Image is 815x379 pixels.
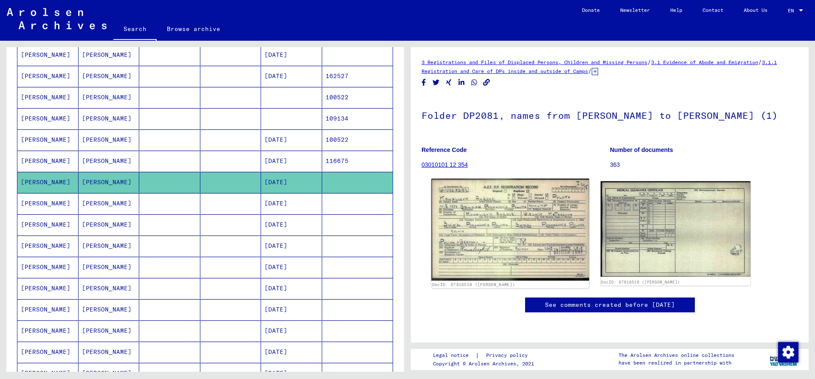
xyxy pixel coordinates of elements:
mat-cell: [PERSON_NAME] [17,278,79,299]
mat-cell: [PERSON_NAME] [17,87,79,108]
img: Change consent [778,342,798,362]
mat-cell: [PERSON_NAME] [17,257,79,278]
mat-cell: [DATE] [261,214,322,235]
mat-cell: [PERSON_NAME] [17,342,79,362]
button: Share on WhatsApp [470,77,479,88]
mat-cell: [PERSON_NAME] [17,236,79,256]
mat-cell: [PERSON_NAME] [17,45,79,65]
mat-cell: [PERSON_NAME] [79,172,140,193]
mat-cell: [DATE] [261,342,322,362]
p: Copyright © Arolsen Archives, 2021 [433,360,538,368]
mat-cell: [PERSON_NAME] [79,45,140,65]
span: EN [788,8,797,14]
a: Search [113,19,157,41]
mat-cell: 109134 [322,108,393,129]
mat-cell: [DATE] [261,129,322,150]
a: 03010101 12 354 [422,161,468,168]
mat-cell: [PERSON_NAME] [17,193,79,214]
mat-cell: [DATE] [261,172,322,193]
button: Share on Facebook [419,77,428,88]
mat-cell: [DATE] [261,257,322,278]
span: / [588,67,592,75]
mat-cell: [DATE] [261,45,322,65]
mat-cell: [PERSON_NAME] [79,299,140,320]
span: / [758,58,762,66]
mat-cell: 100522 [322,129,393,150]
mat-cell: [DATE] [261,151,322,171]
mat-cell: [PERSON_NAME] [17,172,79,193]
mat-cell: [PERSON_NAME] [17,320,79,341]
mat-cell: [DATE] [261,193,322,214]
a: DocID: 67816519 ([PERSON_NAME]) [601,280,680,284]
a: Browse archive [157,19,230,39]
mat-cell: [PERSON_NAME] [79,257,140,278]
mat-cell: [DATE] [261,278,322,299]
mat-cell: [PERSON_NAME] [79,151,140,171]
mat-cell: [PERSON_NAME] [79,108,140,129]
mat-cell: [PERSON_NAME] [79,129,140,150]
a: Legal notice [433,351,475,360]
h1: Folder DP2081, names from [PERSON_NAME] to [PERSON_NAME] (1) [422,96,798,133]
button: Share on Xing [444,77,453,88]
button: Copy link [482,77,491,88]
mat-cell: [PERSON_NAME] [17,129,79,150]
p: 363 [610,160,798,169]
mat-cell: [PERSON_NAME] [79,87,140,108]
span: / [647,58,651,66]
b: Reference Code [422,146,467,153]
mat-cell: [PERSON_NAME] [17,66,79,87]
mat-cell: [DATE] [261,299,322,320]
button: Share on Twitter [432,77,441,88]
div: | [433,351,538,360]
p: have been realized in partnership with [618,359,734,367]
mat-cell: [PERSON_NAME] [79,214,140,235]
button: Share on LinkedIn [457,77,466,88]
mat-cell: [PERSON_NAME] [79,236,140,256]
mat-cell: 162527 [322,66,393,87]
mat-cell: [PERSON_NAME] [79,278,140,299]
mat-cell: 100522 [322,87,393,108]
img: yv_logo.png [768,348,800,370]
a: DocID: 67816519 ([PERSON_NAME]) [432,282,515,287]
mat-cell: [DATE] [261,320,322,341]
mat-cell: 116675 [322,151,393,171]
a: See comments created before [DATE] [545,300,675,309]
img: 002.jpg [601,181,751,277]
mat-cell: [PERSON_NAME] [17,108,79,129]
a: 3.1 Evidence of Abode and Emigration [651,59,758,65]
img: Arolsen_neg.svg [7,8,107,29]
img: 001.jpg [431,179,589,281]
mat-cell: [DATE] [261,66,322,87]
p: The Arolsen Archives online collections [618,351,734,359]
mat-cell: [PERSON_NAME] [17,214,79,235]
mat-cell: [PERSON_NAME] [79,342,140,362]
a: 3 Registrations and Files of Displaced Persons, Children and Missing Persons [422,59,647,65]
mat-cell: [PERSON_NAME] [17,151,79,171]
b: Number of documents [610,146,673,153]
mat-cell: [PERSON_NAME] [79,320,140,341]
a: Privacy policy [479,351,538,360]
mat-cell: [DATE] [261,236,322,256]
mat-cell: [PERSON_NAME] [17,299,79,320]
mat-cell: [PERSON_NAME] [79,66,140,87]
mat-cell: [PERSON_NAME] [79,193,140,214]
